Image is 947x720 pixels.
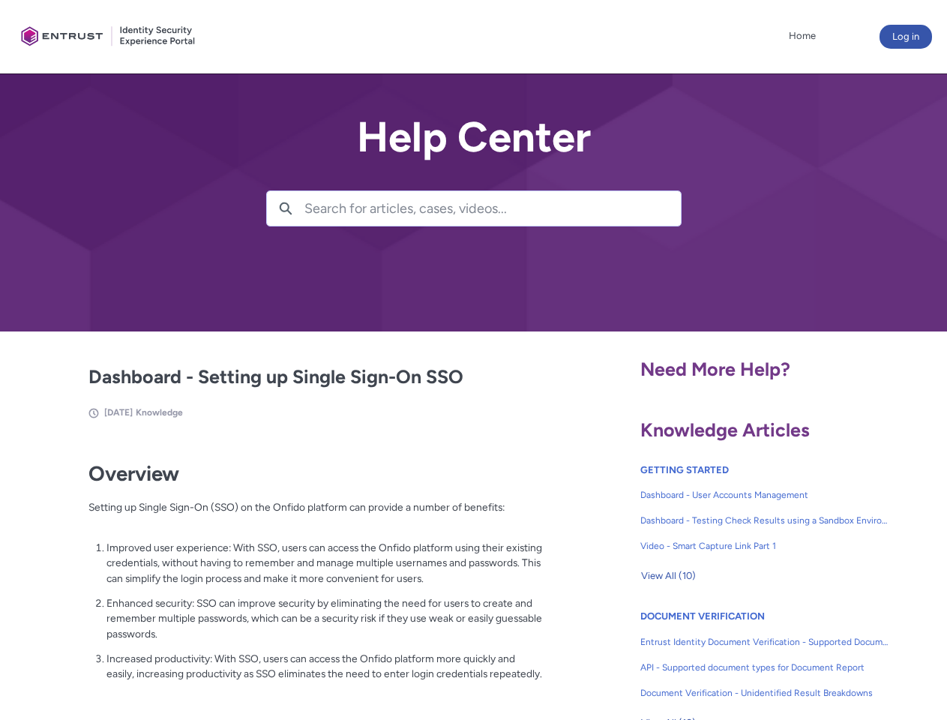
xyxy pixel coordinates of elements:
a: Dashboard - Testing Check Results using a Sandbox Environment [640,508,889,533]
span: Dashboard - Testing Check Results using a Sandbox Environment [640,514,889,527]
p: Setting up Single Sign-On (SSO) on the Onfido platform can provide a number of benefits: [88,499,543,530]
button: Search [267,191,304,226]
input: Search for articles, cases, videos... [304,191,681,226]
a: Home [785,25,820,47]
span: [DATE] [104,407,133,418]
h2: Help Center [266,114,682,160]
a: Dashboard - User Accounts Management [640,482,889,508]
li: Knowledge [136,406,183,419]
a: GETTING STARTED [640,464,729,475]
button: View All (10) [640,564,697,588]
span: Knowledge Articles [640,418,810,441]
span: View All (10) [641,565,696,587]
span: Video - Smart Capture Link Part 1 [640,539,889,553]
span: Dashboard - User Accounts Management [640,488,889,502]
span: Need More Help? [640,358,790,380]
h2: Dashboard - Setting up Single Sign-On SSO [88,363,543,391]
strong: Overview [88,461,179,486]
a: Video - Smart Capture Link Part 1 [640,533,889,559]
button: Log in [880,25,932,49]
p: Improved user experience: With SSO, users can access the Onfido platform using their existing cre... [106,540,543,586]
